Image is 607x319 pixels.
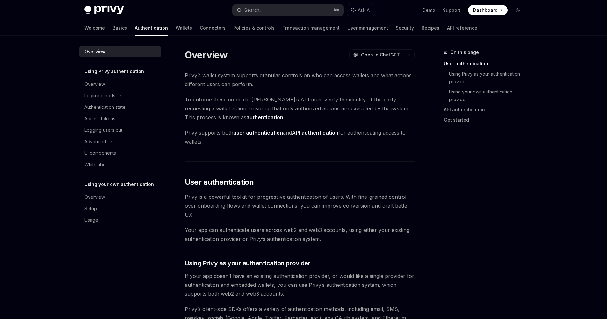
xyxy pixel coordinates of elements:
[246,114,283,121] strong: authentication
[84,193,105,201] div: Overview
[135,20,168,36] a: Authentication
[79,203,161,214] a: Setup
[84,205,97,212] div: Setup
[185,49,228,61] h1: Overview
[84,92,115,100] div: Login methods
[333,8,340,13] span: ⌘ K
[84,48,106,56] div: Overview
[473,7,498,13] span: Dashboard
[450,48,479,56] span: On this page
[232,4,344,16] button: Search...⌘K
[79,113,161,124] a: Access tokens
[84,80,105,88] div: Overview
[449,69,528,87] a: Using Privy as your authentication provider
[396,20,414,36] a: Security
[79,159,161,170] a: Whitelabel
[84,149,116,157] div: UI components
[244,6,262,14] div: Search...
[79,46,161,57] a: Overview
[233,20,275,36] a: Policies & controls
[79,147,161,159] a: UI components
[444,115,528,125] a: Get started
[79,191,161,203] a: Overview
[233,130,283,136] strong: user authentication
[79,78,161,90] a: Overview
[185,226,415,243] span: Your app can authenticate users across web2 and web3 accounts, using either your existing authent...
[84,115,115,122] div: Access tokens
[176,20,192,36] a: Wallets
[84,161,107,168] div: Whitelabel
[443,7,460,13] a: Support
[84,20,105,36] a: Welcome
[447,20,477,36] a: API reference
[347,4,375,16] button: Ask AI
[349,49,404,60] button: Open in ChatGPT
[79,214,161,226] a: Usage
[423,7,435,13] a: Demo
[444,59,528,69] a: User authentication
[358,7,371,13] span: Ask AI
[292,130,338,136] strong: API authentication
[468,5,508,15] a: Dashboard
[84,216,98,224] div: Usage
[84,181,154,188] h5: Using your own authentication
[185,128,415,146] span: Privy supports both and for authenticating access to wallets.
[513,5,523,15] button: Toggle dark mode
[444,105,528,115] a: API authentication
[84,6,124,15] img: dark logo
[347,20,388,36] a: User management
[200,20,226,36] a: Connectors
[112,20,127,36] a: Basics
[282,20,340,36] a: Transaction management
[185,271,415,298] span: If your app doesn’t have an existing authentication provider, or would like a single provider for...
[185,71,415,89] span: Privy’s wallet system supports granular controls on who can access wallets and what actions diffe...
[361,52,400,58] span: Open in ChatGPT
[185,177,254,187] span: User authentication
[449,87,528,105] a: Using your own authentication provider
[185,95,415,122] span: To enforce these controls, [PERSON_NAME]’s API must verify the identity of the party requesting a...
[422,20,439,36] a: Recipes
[79,101,161,113] a: Authentication state
[185,259,311,268] span: Using Privy as your authentication provider
[84,68,144,75] h5: Using Privy authentication
[185,192,415,219] span: Privy is a powerful toolkit for progressive authentication of users. With fine-grained control ov...
[84,138,106,145] div: Advanced
[79,124,161,136] a: Logging users out
[84,103,126,111] div: Authentication state
[84,126,122,134] div: Logging users out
